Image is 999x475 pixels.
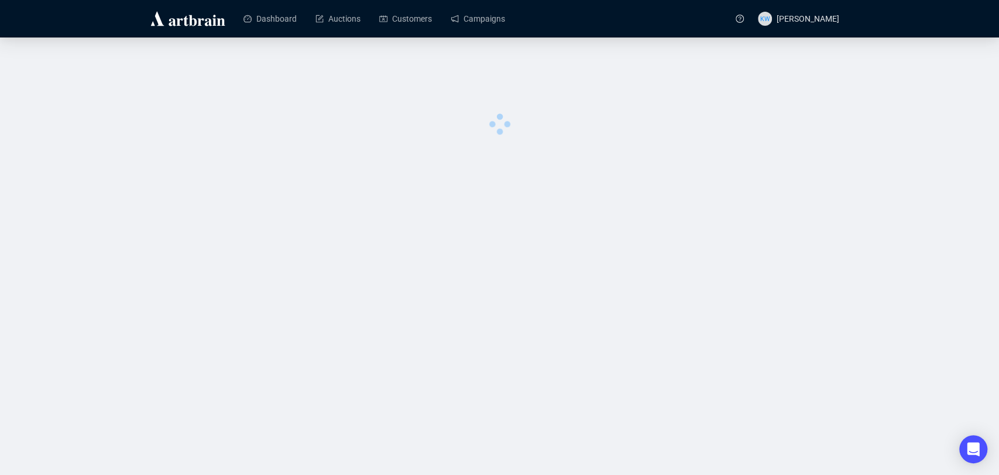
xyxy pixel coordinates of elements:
[243,4,297,34] a: Dashboard
[959,435,987,463] div: Open Intercom Messenger
[451,4,505,34] a: Campaigns
[760,13,770,23] span: KW
[736,15,744,23] span: question-circle
[315,4,361,34] a: Auctions
[379,4,432,34] a: Customers
[777,14,839,23] span: [PERSON_NAME]
[149,9,227,28] img: logo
